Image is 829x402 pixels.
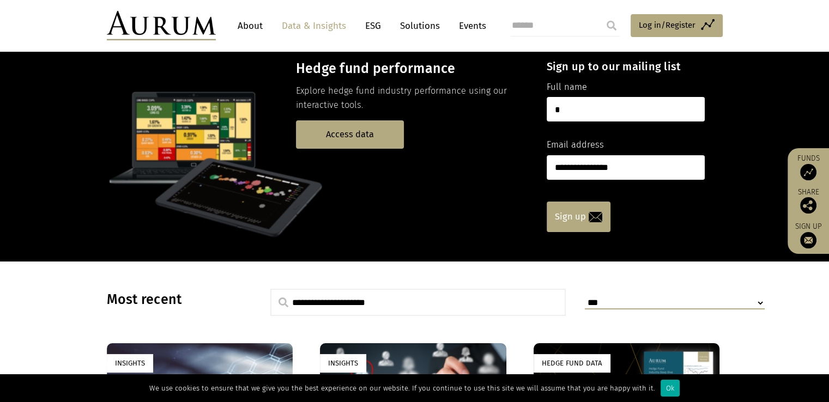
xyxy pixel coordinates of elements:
img: search.svg [279,297,288,307]
a: Data & Insights [276,16,352,36]
a: Events [453,16,486,36]
a: Funds [793,154,824,180]
a: Log in/Register [631,14,723,37]
img: Sign up to our newsletter [800,232,816,248]
h3: Hedge fund performance [296,60,528,77]
h4: Sign up to our mailing list [547,60,705,73]
img: Access Funds [800,164,816,180]
input: Submit [601,15,622,36]
a: ESG [360,16,386,36]
div: Share [793,188,824,214]
a: Sign up [547,202,610,232]
img: email-icon [589,212,602,222]
div: Insights [107,354,153,372]
label: Full name [547,80,587,94]
h3: Most recent [107,291,243,308]
img: Share this post [800,197,816,214]
a: Access data [296,120,404,148]
a: Sign up [793,222,824,248]
div: Insights [320,354,366,372]
div: Ok [661,380,680,397]
p: Explore hedge fund industry performance using our interactive tools. [296,84,528,113]
img: Aurum [107,11,216,40]
a: About [232,16,268,36]
span: Log in/Register [639,19,695,32]
div: Hedge Fund Data [534,354,610,372]
a: Solutions [395,16,445,36]
label: Email address [547,138,604,152]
